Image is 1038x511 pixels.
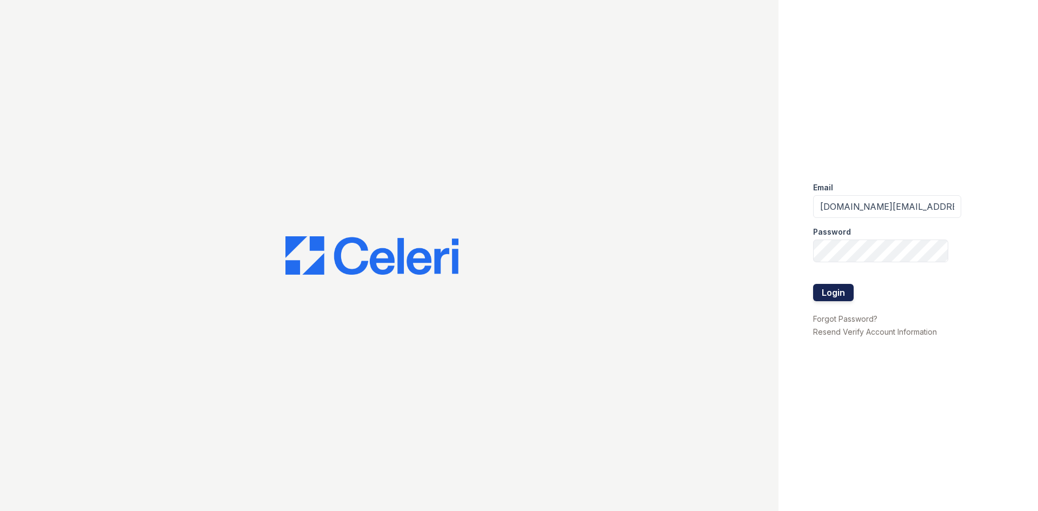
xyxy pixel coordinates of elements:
[813,182,833,193] label: Email
[813,327,937,336] a: Resend Verify Account Information
[285,236,458,275] img: CE_Logo_Blue-a8612792a0a2168367f1c8372b55b34899dd931a85d93a1a3d3e32e68fde9ad4.png
[813,314,877,323] a: Forgot Password?
[813,284,854,301] button: Login
[813,227,851,237] label: Password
